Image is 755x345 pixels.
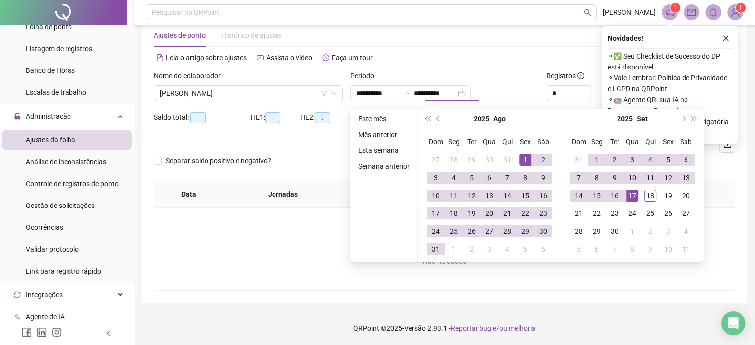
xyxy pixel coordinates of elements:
[723,141,731,149] span: upload
[350,70,381,81] label: Período
[427,169,445,187] td: 2025-08-03
[641,222,659,240] td: 2025-10-02
[570,169,588,187] td: 2025-09-07
[670,3,680,13] sup: 1
[644,225,656,237] div: 2
[501,172,513,184] div: 7
[722,35,729,42] span: close
[466,207,478,219] div: 19
[608,72,732,94] span: ⚬ Vale Lembrar: Política de Privacidade e LGPD na QRPoint
[516,151,534,169] td: 2025-08-01
[430,243,442,255] div: 31
[166,256,723,267] div: Não há dados
[251,112,300,123] div: HE 1:
[519,154,531,166] div: 1
[480,169,498,187] td: 2025-08-06
[498,133,516,151] th: Qui
[37,327,47,337] span: linkedin
[644,207,656,219] div: 25
[480,205,498,222] td: 2025-08-20
[662,190,674,202] div: 19
[480,240,498,258] td: 2025-09-03
[445,133,463,151] th: Seg
[680,243,692,255] div: 11
[501,207,513,219] div: 21
[160,86,337,101] span: HATALIA PERES DOS SANTOS
[466,190,478,202] div: 12
[480,133,498,151] th: Qua
[519,225,531,237] div: 29
[617,109,633,129] button: year panel
[641,205,659,222] td: 2025-09-25
[321,90,327,96] span: filter
[659,187,677,205] td: 2025-09-19
[659,205,677,222] td: 2025-09-26
[623,240,641,258] td: 2025-10-08
[677,151,695,169] td: 2025-09-06
[570,222,588,240] td: 2025-09-28
[451,324,536,332] span: Reportar bug e/ou melhoria
[498,151,516,169] td: 2025-07-31
[501,154,513,166] div: 31
[606,205,623,222] td: 2025-09-23
[354,113,413,125] li: Este mês
[498,205,516,222] td: 2025-08-21
[466,243,478,255] div: 2
[623,151,641,169] td: 2025-09-03
[463,222,480,240] td: 2025-08-26
[300,112,350,123] div: HE 2:
[354,129,413,140] li: Mês anterior
[659,169,677,187] td: 2025-09-12
[480,187,498,205] td: 2025-08-13
[537,243,549,255] div: 6
[14,113,21,120] span: lock
[26,291,63,299] span: Integrações
[641,187,659,205] td: 2025-09-18
[588,151,606,169] td: 2025-09-01
[332,54,373,62] span: Faça um tour
[427,133,445,151] th: Dom
[448,207,460,219] div: 18
[498,187,516,205] td: 2025-08-14
[573,243,585,255] div: 5
[591,154,603,166] div: 1
[641,240,659,258] td: 2025-10-09
[498,169,516,187] td: 2025-08-07
[623,187,641,205] td: 2025-09-17
[448,225,460,237] div: 25
[588,205,606,222] td: 2025-09-22
[26,23,72,31] span: Folha de ponto
[354,160,413,172] li: Semana anterior
[606,151,623,169] td: 2025-09-02
[26,180,119,188] span: Controle de registros de ponto
[665,8,674,17] span: notification
[673,4,677,11] span: 1
[26,136,75,144] span: Ajustes da folha
[26,245,79,253] span: Validar protocolo
[573,172,585,184] div: 7
[608,94,732,116] span: ⚬ 🤖 Agente QR: sua IA no Departamento Pessoal
[501,190,513,202] div: 14
[26,223,63,231] span: Ocorrências
[483,172,495,184] div: 6
[573,207,585,219] div: 21
[644,154,656,166] div: 4
[516,133,534,151] th: Sex
[433,109,444,129] button: prev-year
[662,172,674,184] div: 12
[466,172,478,184] div: 5
[659,133,677,151] th: Sex
[322,54,329,61] span: history
[14,291,21,298] span: sync
[623,133,641,151] th: Qua
[641,151,659,169] td: 2025-09-04
[680,154,692,166] div: 6
[644,243,656,255] div: 9
[680,190,692,202] div: 20
[483,243,495,255] div: 3
[678,109,688,129] button: next-year
[588,187,606,205] td: 2025-09-15
[662,154,674,166] div: 5
[606,222,623,240] td: 2025-09-30
[463,133,480,151] th: Ter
